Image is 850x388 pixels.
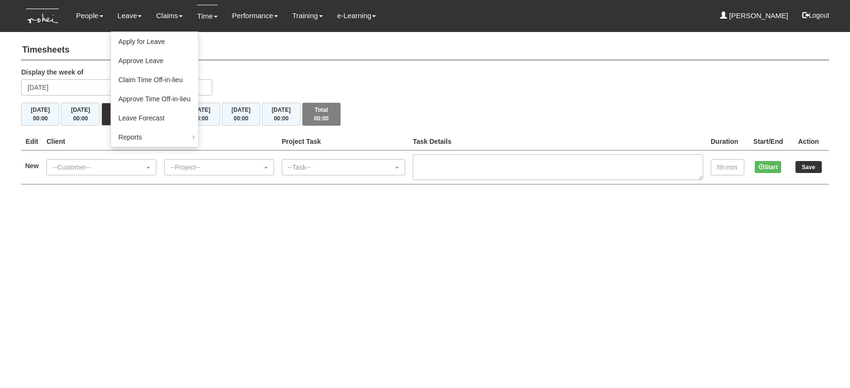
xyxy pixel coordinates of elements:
[182,103,220,126] button: [DATE]00:00
[111,70,199,89] a: Claim Time Off-in-lieu
[278,133,409,151] th: Project Task
[111,51,199,70] a: Approve Leave
[282,159,405,175] button: --Task--
[755,161,781,173] button: Start
[795,161,822,173] input: Save
[795,4,836,27] button: Logout
[409,133,707,151] th: Task Details
[73,115,88,122] span: 00:00
[111,89,199,108] a: Approve Time Off-in-lieu
[21,67,83,77] label: Display the week of
[197,5,218,27] a: Time
[21,103,828,126] div: Timesheet Week Summary
[111,108,199,128] a: Leave Forecast
[292,5,323,27] a: Training
[111,128,199,147] a: Reports
[707,133,748,151] th: Duration
[274,115,288,122] span: 00:00
[748,133,788,151] th: Start/End
[337,5,376,27] a: e-Learning
[222,103,260,126] button: [DATE]00:00
[53,162,144,172] div: --Customer--
[314,115,329,122] span: 00:00
[25,161,39,171] label: New
[262,103,300,126] button: [DATE]00:00
[194,115,209,122] span: 00:00
[232,5,278,27] a: Performance
[288,162,393,172] div: --Task--
[111,32,199,51] a: Apply for Leave
[21,133,43,151] th: Edit
[156,5,183,27] a: Claims
[33,115,48,122] span: 00:00
[160,133,278,151] th: Project
[46,159,156,175] button: --Customer--
[61,103,99,126] button: [DATE]00:00
[101,103,140,126] button: [DATE]00:00
[164,159,274,175] button: --Project--
[720,5,788,27] a: [PERSON_NAME]
[711,159,744,175] input: hh:mm
[118,5,142,27] a: Leave
[43,133,160,151] th: Client
[234,115,249,122] span: 00:00
[170,162,262,172] div: --Project--
[21,103,59,126] button: [DATE]00:00
[302,103,341,126] button: Total00:00
[788,133,828,151] th: Action
[21,41,828,60] h4: Timesheets
[76,5,103,27] a: People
